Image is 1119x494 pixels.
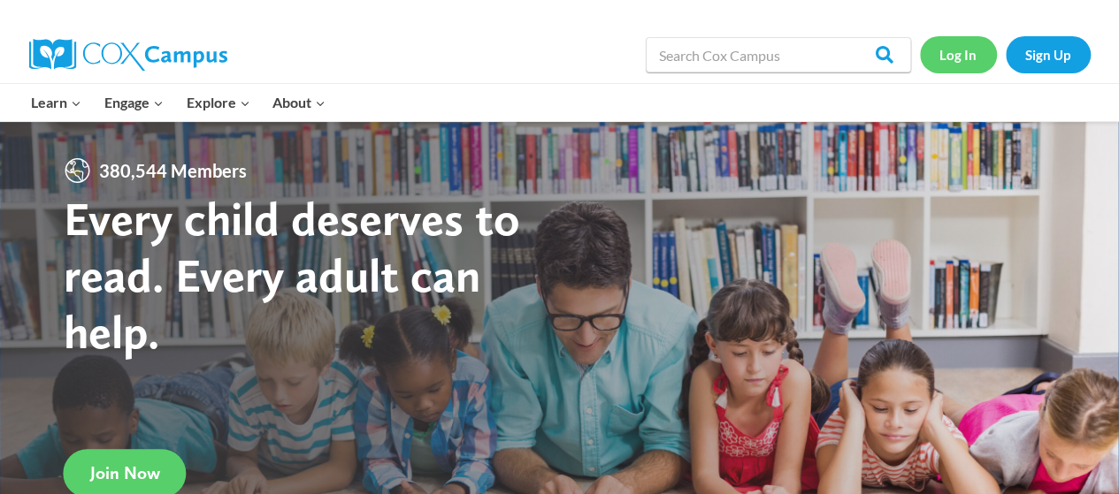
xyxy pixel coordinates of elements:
[29,39,227,71] img: Cox Campus
[920,36,997,72] a: Log In
[64,190,520,359] strong: Every child deserves to read. Every adult can help.
[920,36,1091,72] nav: Secondary Navigation
[1006,36,1091,72] a: Sign Up
[261,84,337,121] button: Child menu of About
[20,84,94,121] button: Child menu of Learn
[90,462,160,483] span: Join Now
[175,84,262,121] button: Child menu of Explore
[646,37,911,72] input: Search Cox Campus
[93,84,175,121] button: Child menu of Engage
[92,156,254,185] span: 380,544 Members
[20,84,337,121] nav: Primary Navigation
